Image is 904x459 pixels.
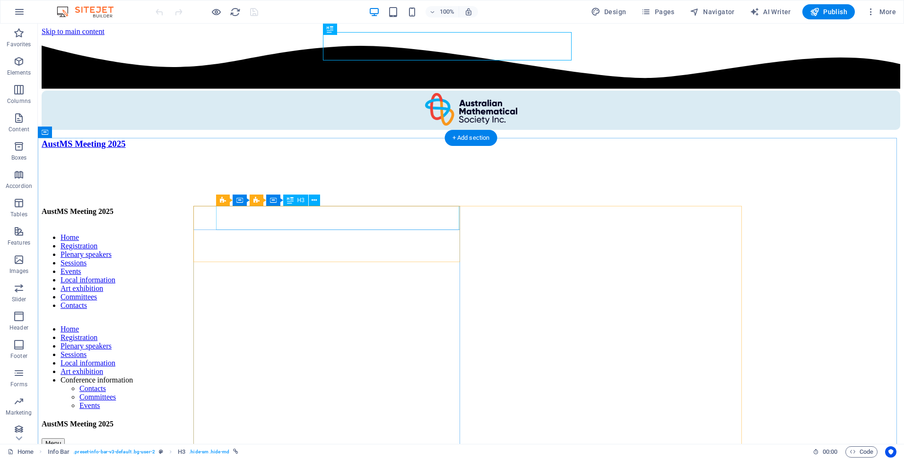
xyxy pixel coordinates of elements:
[73,446,155,458] span: . preset-info-bar-v3-default .bg-user-2
[850,446,873,458] span: Code
[10,381,27,388] p: Forms
[829,448,831,455] span: :
[591,7,626,17] span: Design
[7,69,31,76] p: Elements
[686,4,739,19] button: Navigator
[9,267,29,275] p: Images
[48,446,238,458] nav: breadcrumb
[802,4,855,19] button: Publish
[229,6,241,17] button: reload
[862,4,900,19] button: More
[6,182,32,190] p: Accordion
[12,296,26,303] p: Slider
[8,446,34,458] a: Click to cancel selection. Double-click to open Pages
[4,4,67,12] a: Skip to main content
[10,352,27,360] p: Footer
[641,7,674,17] span: Pages
[445,130,497,146] div: + Add section
[885,446,896,458] button: Usercentrics
[230,7,241,17] i: Reload page
[7,41,31,48] p: Favorites
[10,211,27,218] p: Tables
[7,97,31,105] p: Columns
[178,446,185,458] span: Click to select. Double-click to edit
[11,154,27,161] p: Boxes
[746,4,795,19] button: AI Writer
[189,446,229,458] span: . hide-sm .hide-md
[233,449,238,454] i: This element is linked
[9,126,29,133] p: Content
[9,324,28,331] p: Header
[440,6,455,17] h6: 100%
[464,8,473,16] i: On resize automatically adjust zoom level to fit chosen device.
[297,197,304,203] span: H3
[845,446,878,458] button: Code
[813,446,838,458] h6: Session time
[159,449,163,454] i: This element is a customizable preset
[823,446,837,458] span: 00 00
[587,4,630,19] button: Design
[810,7,847,17] span: Publish
[210,6,222,17] button: Click here to leave preview mode and continue editing
[587,4,630,19] div: Design (Ctrl+Alt+Y)
[750,7,791,17] span: AI Writer
[637,4,678,19] button: Pages
[48,446,70,458] span: Click to select. Double-click to edit
[54,6,125,17] img: Editor Logo
[8,239,30,246] p: Features
[690,7,735,17] span: Navigator
[866,7,896,17] span: More
[426,6,459,17] button: 100%
[6,409,32,416] p: Marketing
